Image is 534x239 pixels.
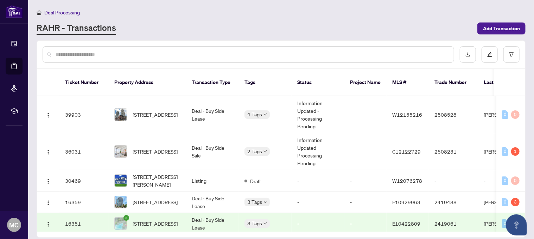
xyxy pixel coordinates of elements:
[43,175,54,186] button: Logo
[133,198,178,206] span: [STREET_ADDRESS]
[37,10,42,15] span: home
[502,198,508,206] div: 0
[43,146,54,157] button: Logo
[511,147,520,156] div: 1
[478,170,531,192] td: -
[6,5,23,18] img: logo
[502,219,508,228] div: 0
[511,110,520,119] div: 0
[478,69,531,96] th: Last Updated By
[482,46,498,63] button: edit
[133,148,178,155] span: [STREET_ADDRESS]
[133,220,178,227] span: [STREET_ADDRESS]
[392,177,422,184] span: W12076278
[186,213,239,234] td: Deal - Buy Side Lease
[387,69,429,96] th: MLS #
[429,170,478,192] td: -
[109,69,186,96] th: Property Address
[502,110,508,119] div: 0
[392,199,420,205] span: E10929963
[9,220,19,230] span: MC
[45,179,51,184] img: Logo
[478,96,531,133] td: [PERSON_NAME]
[239,69,292,96] th: Tags
[429,133,478,170] td: 2508231
[263,222,267,225] span: down
[59,69,109,96] th: Ticket Number
[392,220,420,227] span: E10422809
[263,150,267,153] span: down
[511,176,520,185] div: 0
[186,96,239,133] td: Deal - Buy Side Lease
[502,147,508,156] div: 0
[115,146,127,157] img: thumbnail-img
[247,110,262,118] span: 4 Tags
[478,213,531,234] td: [PERSON_NAME]
[344,96,387,133] td: -
[45,221,51,227] img: Logo
[263,200,267,204] span: down
[344,213,387,234] td: -
[502,176,508,185] div: 0
[392,148,421,155] span: C12122729
[292,192,344,213] td: -
[247,219,262,227] span: 3 Tags
[503,46,520,63] button: filter
[43,196,54,208] button: Logo
[478,192,531,213] td: [PERSON_NAME]
[465,52,470,57] span: download
[344,69,387,96] th: Project Name
[186,192,239,213] td: Deal - Buy Side Lease
[59,133,109,170] td: 36031
[133,111,178,118] span: [STREET_ADDRESS]
[43,109,54,120] button: Logo
[292,69,344,96] th: Status
[292,133,344,170] td: Information Updated - Processing Pending
[186,170,239,192] td: Listing
[460,46,476,63] button: download
[59,192,109,213] td: 16359
[344,170,387,192] td: -
[59,170,109,192] td: 30469
[292,170,344,192] td: -
[59,213,109,234] td: 16351
[186,69,239,96] th: Transaction Type
[133,173,180,188] span: [STREET_ADDRESS][PERSON_NAME]
[392,111,422,118] span: W12155216
[292,96,344,133] td: Information Updated - Processing Pending
[43,218,54,229] button: Logo
[263,113,267,116] span: down
[115,196,127,208] img: thumbnail-img
[45,149,51,155] img: Logo
[250,177,261,185] span: Draft
[247,198,262,206] span: 3 Tags
[292,213,344,234] td: -
[45,200,51,206] img: Logo
[429,192,478,213] td: 2419488
[487,52,492,57] span: edit
[115,109,127,121] img: thumbnail-img
[509,52,514,57] span: filter
[344,133,387,170] td: -
[478,133,531,170] td: [PERSON_NAME]
[186,133,239,170] td: Deal - Buy Side Sale
[344,192,387,213] td: -
[483,23,520,34] span: Add Transaction
[429,96,478,133] td: 2508528
[123,215,129,221] span: check-circle
[511,198,520,206] div: 3
[429,213,478,234] td: 2419061
[477,22,526,34] button: Add Transaction
[37,22,116,35] a: RAHR - Transactions
[247,147,262,155] span: 2 Tags
[429,69,478,96] th: Trade Number
[506,214,527,235] button: Open asap
[45,112,51,118] img: Logo
[59,96,109,133] td: 39903
[44,9,80,16] span: Deal Processing
[115,175,127,187] img: thumbnail-img
[115,218,127,230] img: thumbnail-img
